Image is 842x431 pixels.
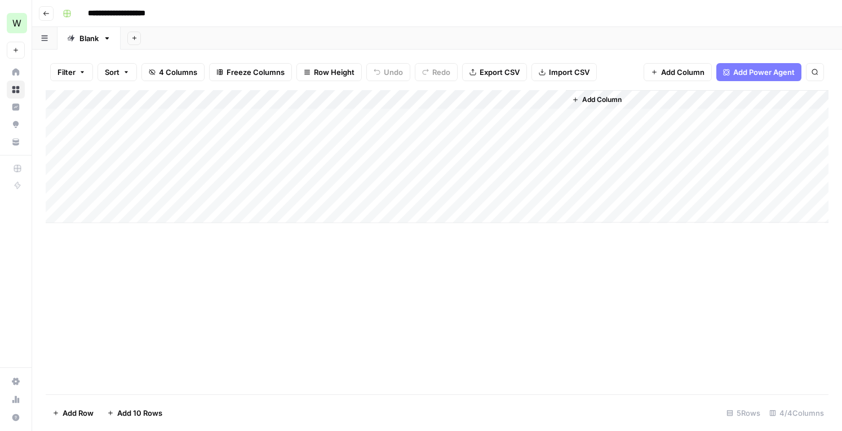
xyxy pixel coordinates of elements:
[7,98,25,116] a: Insights
[415,63,458,81] button: Redo
[480,66,520,78] span: Export CSV
[531,63,597,81] button: Import CSV
[384,66,403,78] span: Undo
[568,92,626,107] button: Add Column
[57,27,121,50] a: Blank
[314,66,354,78] span: Row Height
[98,63,137,81] button: Sort
[432,66,450,78] span: Redo
[50,63,93,81] button: Filter
[46,404,100,422] button: Add Row
[7,63,25,81] a: Home
[7,81,25,99] a: Browse
[159,66,197,78] span: 4 Columns
[765,404,828,422] div: 4/4 Columns
[227,66,285,78] span: Freeze Columns
[141,63,205,81] button: 4 Columns
[7,372,25,390] a: Settings
[722,404,765,422] div: 5 Rows
[100,404,169,422] button: Add 10 Rows
[582,95,622,105] span: Add Column
[366,63,410,81] button: Undo
[296,63,362,81] button: Row Height
[209,63,292,81] button: Freeze Columns
[105,66,119,78] span: Sort
[733,66,795,78] span: Add Power Agent
[57,66,76,78] span: Filter
[716,63,801,81] button: Add Power Agent
[7,408,25,426] button: Help + Support
[661,66,704,78] span: Add Column
[549,66,590,78] span: Import CSV
[7,133,25,151] a: Your Data
[63,407,94,419] span: Add Row
[79,33,99,44] div: Blank
[7,9,25,37] button: Workspace: Workspace1
[7,390,25,408] a: Usage
[7,115,25,134] a: Opportunities
[644,63,712,81] button: Add Column
[12,16,21,30] span: W
[462,63,527,81] button: Export CSV
[117,407,162,419] span: Add 10 Rows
